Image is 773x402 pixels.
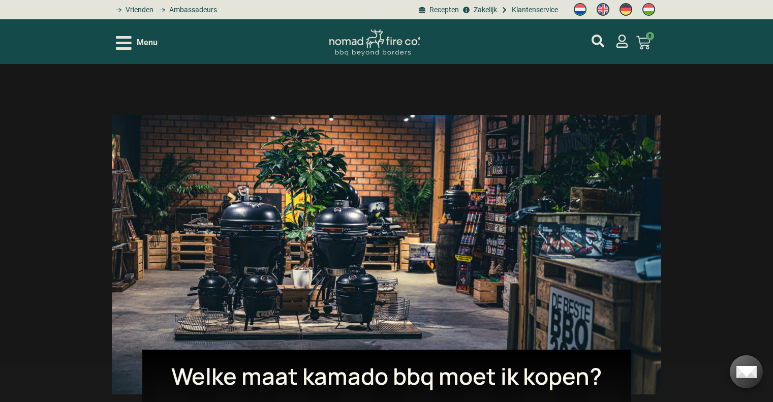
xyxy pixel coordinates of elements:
[637,1,660,19] a: Switch to Hongaars
[112,115,661,394] img: bbq winkel grill bill eindhoven-3
[597,3,609,16] img: Engels
[158,365,615,388] h1: Welke maat kamado bbq moet ik kopen?
[461,5,497,15] a: grill bill zakeljk
[116,34,158,52] div: Open/Close Menu
[167,5,217,15] span: Ambassadeurs
[574,3,586,16] img: Nederlands
[646,32,654,40] span: 0
[592,1,614,19] a: Switch to Engels
[592,35,604,47] a: mijn account
[500,5,558,15] a: grill bill klantenservice
[427,5,459,15] span: Recepten
[329,29,420,56] img: Nomad Logo
[123,5,153,15] span: Vrienden
[615,35,629,48] a: mijn account
[642,3,655,16] img: Hongaars
[471,5,497,15] span: Zakelijk
[509,5,558,15] span: Klantenservice
[620,3,632,16] img: Duits
[417,5,459,15] a: BBQ recepten
[624,29,663,56] a: 0
[137,37,158,49] span: Menu
[112,5,153,15] a: grill bill vrienden
[156,5,217,15] a: grill bill ambassadors
[614,1,637,19] a: Switch to Duits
